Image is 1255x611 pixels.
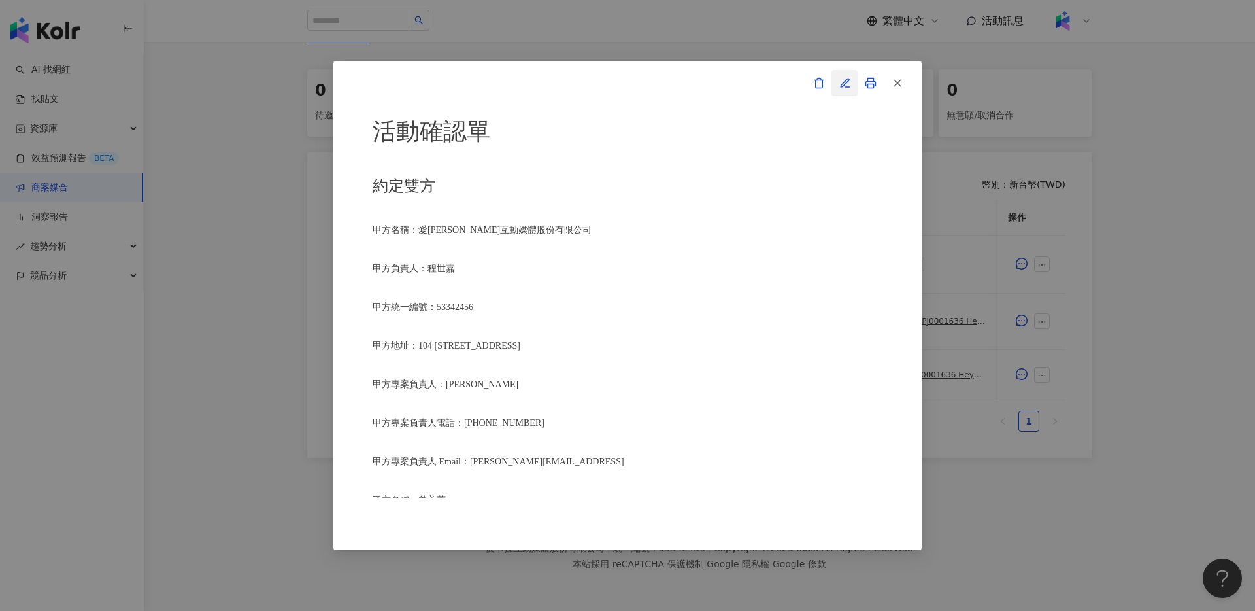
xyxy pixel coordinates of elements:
[373,418,544,428] span: 甲方專案負責人電話：[PHONE_NUMBER]
[373,177,435,194] span: 約定雙方
[373,225,592,235] span: 甲方名稱：愛[PERSON_NAME]互動媒體股份有限公司
[373,264,455,273] span: 甲方負責人：程世嘉
[373,118,490,145] span: 活動確認單
[373,302,473,312] span: 甲方統一編號：53342456
[373,457,624,466] span: 甲方專案負責人 Email：[PERSON_NAME][EMAIL_ADDRESS]
[373,495,446,505] span: 乙方名稱：曾美薺
[373,379,518,389] span: 甲方專案負責人：[PERSON_NAME]
[373,341,520,351] span: 甲方地址：104 [STREET_ADDRESS]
